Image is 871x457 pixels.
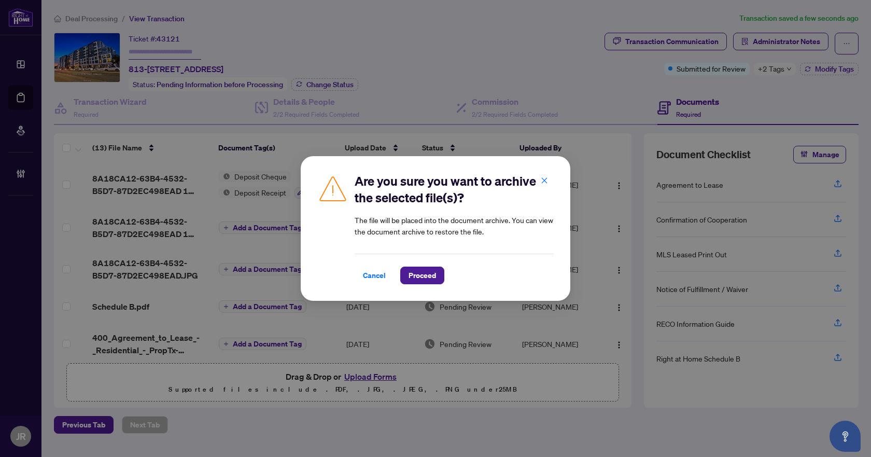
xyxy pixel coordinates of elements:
img: Caution Icon [317,173,348,204]
span: Cancel [363,267,386,284]
button: Cancel [355,267,394,284]
button: Proceed [400,267,444,284]
button: Open asap [830,421,861,452]
h2: Are you sure you want to archive the selected file(s)? [355,173,554,206]
article: The file will be placed into the document archive. You can view the document archive to restore t... [355,214,554,237]
span: Proceed [409,267,436,284]
span: close [541,177,548,184]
